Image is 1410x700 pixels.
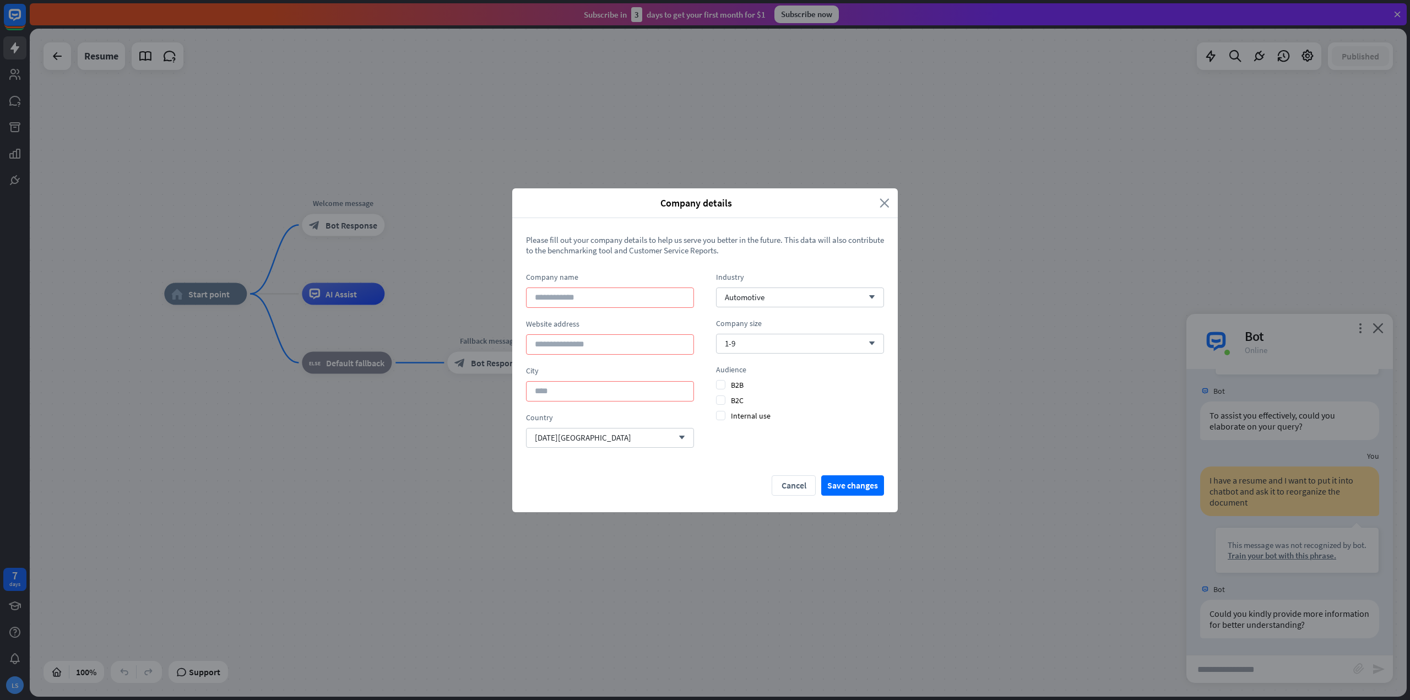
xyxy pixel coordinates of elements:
i: arrow_down [863,294,875,301]
div: Website address [526,319,694,329]
span: Company details [520,197,871,209]
button: Save changes [821,475,884,496]
div: Company name [526,272,694,282]
span: Internal use [716,411,771,421]
i: arrow_down [863,340,875,347]
span: 1-9 [725,338,735,349]
div: Country [526,413,694,422]
span: [DATE][GEOGRAPHIC_DATA] [535,432,631,443]
div: City [526,366,694,376]
i: close [880,197,890,209]
i: arrow_down [673,435,685,441]
span: B2C [716,395,744,405]
span: Please fill out your company details to help us serve you better in the future. This data will al... [526,235,884,256]
button: Open LiveChat chat widget [9,4,42,37]
div: Audience [716,365,884,375]
span: B2B [716,380,744,390]
div: Industry [716,272,884,282]
div: Company size [716,318,884,328]
span: Automotive [725,292,764,302]
button: Cancel [772,475,816,496]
